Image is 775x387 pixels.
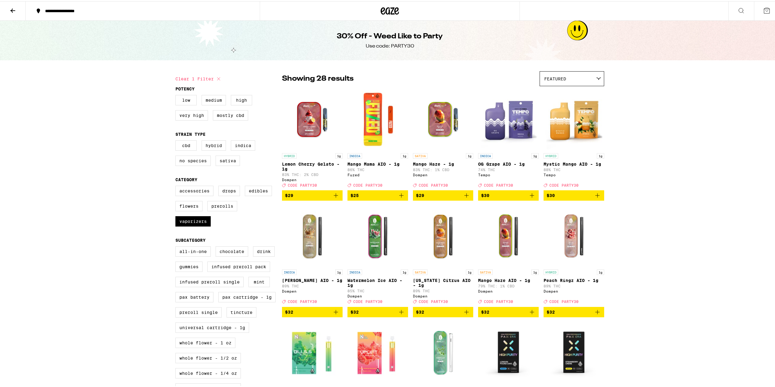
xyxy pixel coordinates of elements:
[353,182,382,186] span: CODE PARTY30
[478,268,493,274] p: SATIVA
[544,152,558,157] p: HYBRID
[544,189,604,199] button: Add to bag
[416,308,424,313] span: $32
[478,88,539,189] a: Open page for OG Grape AIO - 1g from Tempo
[282,171,343,175] p: 83% THC: 2% CBD
[175,176,197,181] legend: Category
[282,321,343,382] img: New Norm - Bliss: Blue Dream - 1g
[282,72,354,83] p: Showing 28 results
[282,288,343,292] div: Dompen
[347,88,408,149] img: Fuzed - Mango Mama AIO - 1g
[347,204,408,265] img: Dompen - Watermelon Ice AIO - 1g
[413,88,474,149] img: Dompen - Mango Haze - 1g
[175,352,241,362] label: Whole Flower - 1/2 oz
[282,88,343,189] a: Open page for Lemon Cherry Gelato - 1g from Dompen
[531,268,539,274] p: 1g
[282,160,343,170] p: Lemon Cherry Gelato - 1g
[335,268,343,274] p: 1g
[544,167,604,171] p: 88% THC
[478,189,539,199] button: Add to bag
[347,152,362,157] p: INDICA
[478,172,539,176] div: Tempo
[413,160,474,165] p: Mango Haze - 1g
[347,288,408,292] p: 85% THC
[253,245,275,255] label: Drink
[413,293,474,297] div: Dompen
[227,306,256,316] label: Tincture
[216,154,240,165] label: Sativa
[478,204,539,265] img: Dompen - Mango Haze AIO - 1g
[202,139,226,150] label: Hybrid
[413,88,474,189] a: Open page for Mango Haze - 1g from Dompen
[531,152,539,157] p: 1g
[544,288,604,292] div: Dompen
[285,308,293,313] span: $32
[413,306,474,316] button: Add to bag
[282,204,343,265] img: Dompen - King Louis XIII AIO - 1g
[401,268,408,274] p: 1g
[549,299,579,303] span: CODE PARTY30
[419,182,448,186] span: CODE PARTY30
[484,182,513,186] span: CODE PARTY30
[218,291,276,301] label: PAX Cartridge - 1g
[484,299,513,303] span: CODE PARTY30
[175,336,235,347] label: Whole Flower - 1 oz
[413,172,474,176] div: Dompen
[175,85,195,90] legend: Potency
[478,288,539,292] div: Dompen
[282,283,343,287] p: 89% THC
[175,276,244,286] label: Infused Preroll Single
[347,277,408,287] p: Watermelon Ice AIO - 1g
[216,245,248,255] label: Chocolate
[282,88,343,149] img: Dompen - Lemon Cherry Gelato - 1g
[466,268,473,274] p: 1g
[544,321,604,382] img: PAX - Pax High Purity: Strawberry Creme - 1g
[478,152,493,157] p: INDICA
[547,192,555,197] span: $30
[347,306,408,316] button: Add to bag
[413,204,474,265] img: Dompen - California Citrus AIO - 1g
[413,288,474,292] p: 89% THC
[231,139,255,150] label: Indica
[478,88,539,149] img: Tempo - OG Grape AIO - 1g
[245,185,272,195] label: Edibles
[347,172,408,176] div: Fuzed
[4,4,44,9] span: Hi. Need any help?
[547,308,555,313] span: $32
[213,109,248,119] label: Mostly CBD
[175,215,211,225] label: Vaporizers
[544,306,604,316] button: Add to bag
[207,200,237,210] label: Prerolls
[413,321,474,382] img: Dompen - 1:1 Mint AIO - 1g
[175,321,249,332] label: Universal Cartridge - 1g
[218,185,240,195] label: Drops
[544,268,558,274] p: HYBRID
[175,245,211,255] label: All-In-One
[466,152,473,157] p: 1g
[544,172,604,176] div: Tempo
[413,277,474,287] p: [US_STATE] Citrus AIO - 1g
[175,260,203,271] label: Gummies
[478,321,539,382] img: PAX - Pax High Purity: London Pound Cake - 1g
[366,42,414,48] div: Use code: PARTY30
[347,268,362,274] p: INDICA
[481,308,489,313] span: $32
[282,177,343,181] div: Dompen
[544,160,604,165] p: Mystic Mango AIO - 1g
[282,306,343,316] button: Add to bag
[335,152,343,157] p: 1g
[544,204,604,265] img: Dompen - Peach Ringz AIO - 1g
[207,260,270,271] label: Infused Preroll Pack
[231,94,252,104] label: High
[347,293,408,297] div: Dompen
[351,192,359,197] span: $25
[351,308,359,313] span: $32
[175,109,208,119] label: Very High
[347,321,408,382] img: New Norm - Uplift: Green Crack - 1g
[282,189,343,199] button: Add to bag
[419,299,448,303] span: CODE PARTY30
[347,189,408,199] button: Add to bag
[549,182,579,186] span: CODE PARTY30
[353,299,382,303] span: CODE PARTY30
[478,167,539,171] p: 74% THC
